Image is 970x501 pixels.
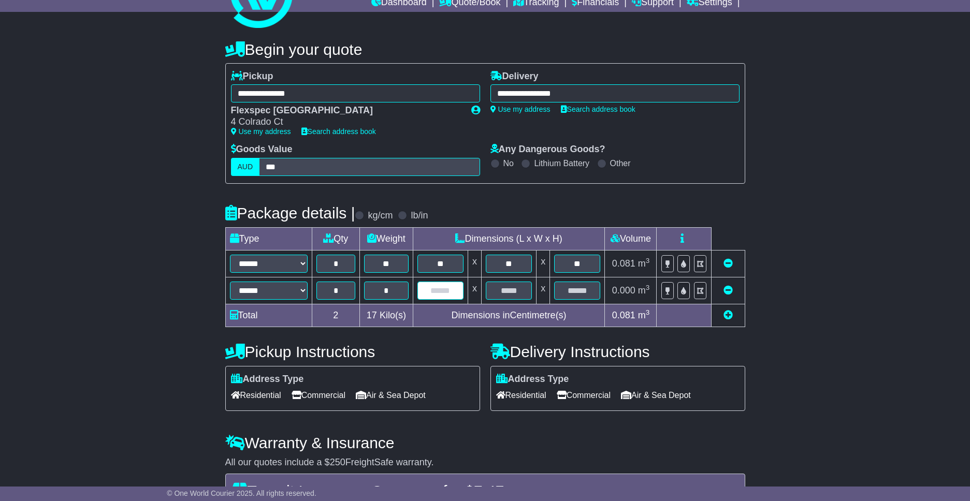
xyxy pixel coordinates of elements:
[225,227,312,250] td: Type
[30,60,38,68] img: tab_domain_overview_orange.svg
[105,60,113,68] img: tab_keywords_by_traffic_grey.svg
[413,304,605,327] td: Dimensions in Centimetre(s)
[231,144,293,155] label: Goods Value
[225,343,480,360] h4: Pickup Instructions
[610,158,631,168] label: Other
[557,387,611,403] span: Commercial
[27,27,114,35] div: Domain: [DOMAIN_NAME]
[723,310,733,320] a: Add new item
[231,387,281,403] span: Residential
[17,27,25,35] img: website_grey.svg
[490,71,539,82] label: Delivery
[496,387,546,403] span: Residential
[723,258,733,269] a: Remove this item
[232,482,739,499] h4: Transit Insurance Coverage for $
[225,434,745,451] h4: Warranty & Insurance
[646,284,650,291] sup: 3
[368,210,393,222] label: kg/cm
[231,374,304,385] label: Address Type
[29,17,51,25] div: v 4.0.25
[605,227,657,250] td: Volume
[621,387,691,403] span: Air & Sea Depot
[638,258,650,269] span: m
[411,210,428,222] label: lb/in
[312,227,360,250] td: Qty
[723,285,733,296] a: Remove this item
[231,116,461,128] div: 4 Colrado Ct
[503,158,514,168] label: No
[496,374,569,385] label: Address Type
[225,204,355,222] h4: Package details |
[468,250,481,277] td: x
[330,457,345,467] span: 250
[292,387,345,403] span: Commercial
[474,482,504,499] span: 7.47
[413,227,605,250] td: Dimensions (L x W x H)
[225,457,745,468] div: All our quotes include a $ FreightSafe warranty.
[638,310,650,320] span: m
[367,310,377,320] span: 17
[231,127,291,136] a: Use my address
[638,285,650,296] span: m
[468,277,481,304] td: x
[537,250,550,277] td: x
[41,61,93,68] div: Domain Overview
[116,61,171,68] div: Keywords by Traffic
[17,17,25,25] img: logo_orange.svg
[537,277,550,304] td: x
[231,71,273,82] label: Pickup
[225,41,745,58] h4: Begin your quote
[612,310,635,320] span: 0.081
[490,343,745,360] h4: Delivery Instructions
[646,257,650,264] sup: 3
[490,105,551,113] a: Use my address
[225,304,312,327] td: Total
[231,158,260,176] label: AUD
[356,387,426,403] span: Air & Sea Depot
[646,308,650,316] sup: 3
[612,285,635,296] span: 0.000
[490,144,605,155] label: Any Dangerous Goods?
[561,105,635,113] a: Search address book
[360,227,413,250] td: Weight
[534,158,589,168] label: Lithium Battery
[312,304,360,327] td: 2
[301,127,376,136] a: Search address book
[612,258,635,269] span: 0.081
[360,304,413,327] td: Kilo(s)
[231,105,461,116] div: Flexspec [GEOGRAPHIC_DATA]
[167,489,316,497] span: © One World Courier 2025. All rights reserved.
